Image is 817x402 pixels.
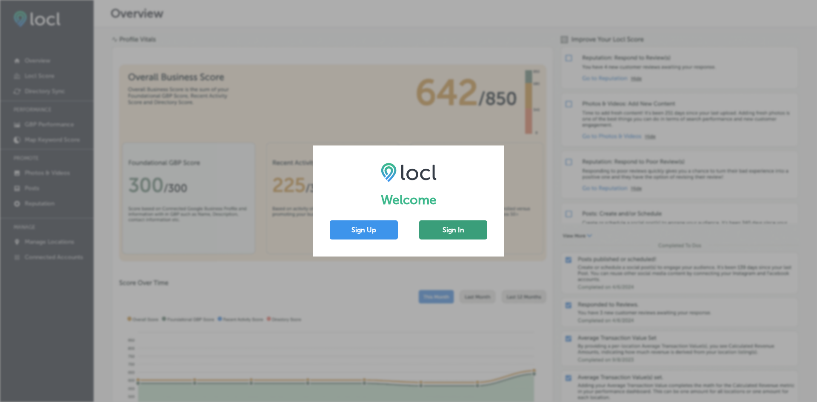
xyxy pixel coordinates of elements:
[381,163,437,182] img: LOCL logo
[330,220,398,239] button: Sign Up
[330,192,487,208] h1: Welcome
[419,220,487,239] button: Sign In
